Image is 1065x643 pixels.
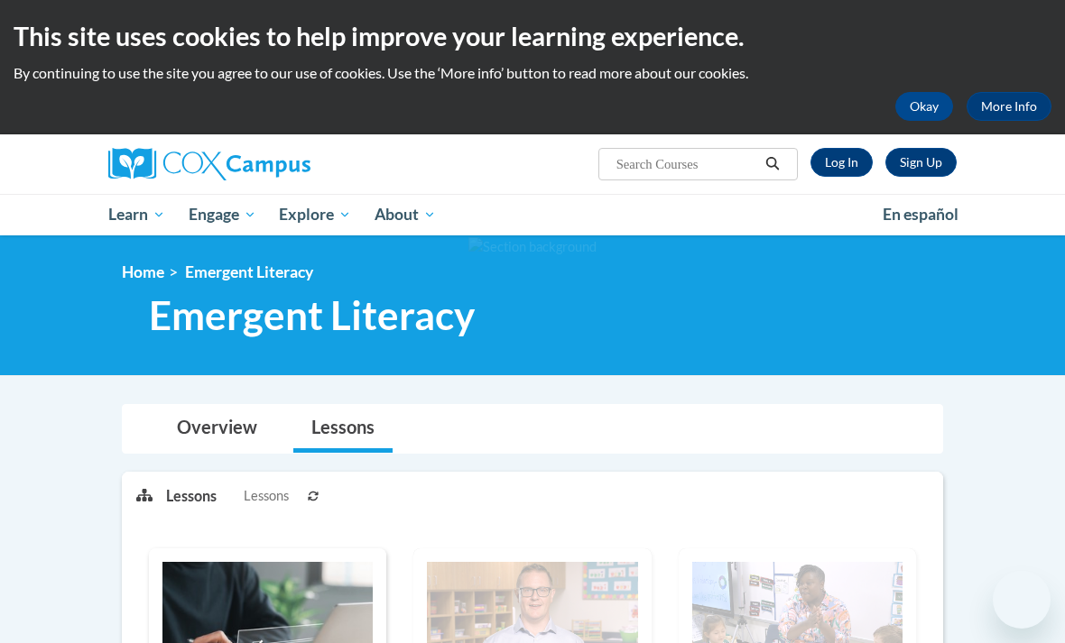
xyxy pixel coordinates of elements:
[885,148,957,177] a: Register
[159,405,275,453] a: Overview
[189,204,256,225] span: Engage
[14,63,1051,83] p: By continuing to use the site you agree to our use of cookies. Use the ‘More info’ button to read...
[95,194,970,235] div: Main menu
[375,204,436,225] span: About
[108,148,310,180] img: Cox Campus
[468,237,597,257] img: Section background
[177,194,268,235] a: Engage
[244,486,289,506] span: Lessons
[363,194,448,235] a: About
[810,148,873,177] a: Log In
[267,194,363,235] a: Explore
[97,194,177,235] a: Learn
[293,405,393,453] a: Lessons
[759,153,786,175] button: Search
[108,204,165,225] span: Learn
[108,148,373,180] a: Cox Campus
[14,18,1051,54] h2: This site uses cookies to help improve your learning experience.
[166,486,217,506] p: Lessons
[615,153,759,175] input: Search Courses
[871,196,970,234] a: En español
[122,262,164,281] a: Home
[967,92,1051,121] a: More Info
[185,262,313,281] span: Emergent Literacy
[149,291,475,339] span: Emergent Literacy
[895,92,953,121] button: Okay
[993,571,1051,629] iframe: Button to launch messaging window
[883,205,958,224] span: En español
[279,204,351,225] span: Explore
